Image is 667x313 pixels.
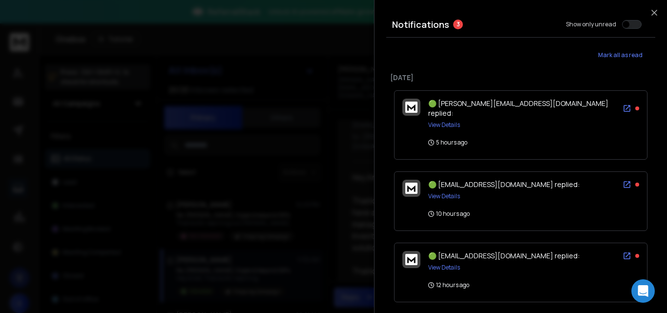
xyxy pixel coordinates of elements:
span: 🟢 [PERSON_NAME][EMAIL_ADDRESS][DOMAIN_NAME] replied: [428,99,608,118]
h3: Notifications [392,18,449,31]
div: Open Intercom Messenger [631,279,655,303]
button: Mark all as read [585,45,655,65]
span: 3 [453,20,463,29]
p: [DATE] [390,73,651,83]
button: View Details [428,121,460,129]
button: View Details [428,264,460,271]
p: 5 hours ago [428,139,467,146]
img: logo [405,102,417,113]
p: 10 hours ago [428,210,470,218]
img: logo [405,254,417,265]
span: Mark all as read [598,51,643,59]
span: 🟢 [EMAIL_ADDRESS][DOMAIN_NAME] replied: [428,251,580,260]
span: 🟢 [EMAIL_ADDRESS][DOMAIN_NAME] replied: [428,180,580,189]
label: Show only unread [566,21,616,28]
p: 12 hours ago [428,281,469,289]
img: logo [405,183,417,194]
button: View Details [428,192,460,200]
